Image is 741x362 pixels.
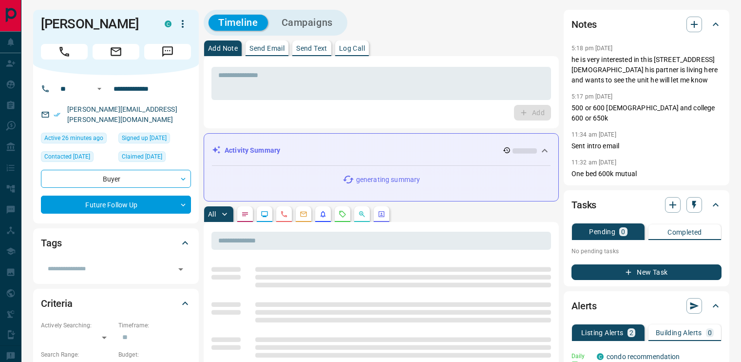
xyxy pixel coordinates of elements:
[708,329,712,336] p: 0
[589,228,615,235] p: Pending
[296,45,327,52] p: Send Text
[339,210,346,218] svg: Requests
[41,235,61,251] h2: Tags
[280,210,288,218] svg: Calls
[621,228,625,235] p: 0
[571,17,597,32] h2: Notes
[571,244,722,259] p: No pending tasks
[300,210,307,218] svg: Emails
[174,262,188,276] button: Open
[208,45,238,52] p: Add Note
[571,193,722,217] div: Tasks
[571,13,722,36] div: Notes
[118,350,191,359] p: Budget:
[144,44,191,60] span: Message
[581,329,624,336] p: Listing Alerts
[41,196,191,214] div: Future Follow Up
[571,197,596,213] h2: Tasks
[122,133,167,143] span: Signed up [DATE]
[44,133,103,143] span: Active 26 minutes ago
[358,210,366,218] svg: Opportunities
[249,45,285,52] p: Send Email
[571,352,591,361] p: Daily
[571,169,722,179] p: One bed 600k mutual
[41,296,73,311] h2: Criteria
[571,55,722,85] p: he is very interested in this [STREET_ADDRESS][DEMOGRAPHIC_DATA] his partner is living here and w...
[93,44,139,60] span: Email
[319,210,327,218] svg: Listing Alerts
[41,151,114,165] div: Sat Aug 23 2025
[571,45,613,52] p: 5:18 pm [DATE]
[44,152,90,161] span: Contacted [DATE]
[54,111,60,118] svg: Email Verified
[261,210,268,218] svg: Lead Browsing Activity
[165,20,171,27] div: condos.ca
[41,292,191,315] div: Criteria
[571,131,616,138] p: 11:34 am [DATE]
[656,329,702,336] p: Building Alerts
[571,159,616,166] p: 11:32 am [DATE]
[209,15,268,31] button: Timeline
[122,152,162,161] span: Claimed [DATE]
[356,175,420,185] p: generating summary
[41,321,114,330] p: Actively Searching:
[339,45,365,52] p: Log Call
[94,83,105,95] button: Open
[41,44,88,60] span: Call
[41,231,191,255] div: Tags
[41,350,114,359] p: Search Range:
[241,210,249,218] svg: Notes
[667,229,702,236] p: Completed
[41,170,191,188] div: Buyer
[629,329,633,336] p: 2
[41,133,114,146] div: Tue Sep 16 2025
[597,353,604,360] div: condos.ca
[571,93,613,100] p: 5:17 pm [DATE]
[272,15,342,31] button: Campaigns
[378,210,385,218] svg: Agent Actions
[571,103,722,123] p: 500 or 600 [DEMOGRAPHIC_DATA] and college 600 or 650k
[118,151,191,165] div: Tue Aug 19 2025
[571,294,722,318] div: Alerts
[225,145,280,156] p: Activity Summary
[212,141,551,160] div: Activity Summary
[41,16,150,32] h1: [PERSON_NAME]
[571,264,722,280] button: New Task
[208,211,216,218] p: All
[118,321,191,330] p: Timeframe:
[571,298,597,314] h2: Alerts
[118,133,191,146] div: Tue Aug 19 2025
[607,353,680,361] a: condo recommendation
[571,141,722,151] p: Sent intro email
[67,105,177,123] a: [PERSON_NAME][EMAIL_ADDRESS][PERSON_NAME][DOMAIN_NAME]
